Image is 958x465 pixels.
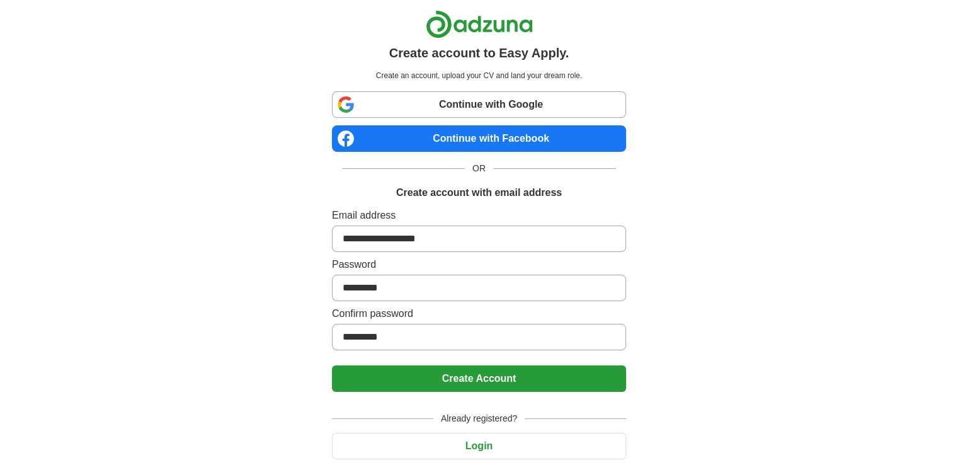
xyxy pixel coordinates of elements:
h1: Create account to Easy Apply. [389,43,569,62]
img: Adzuna logo [426,10,533,38]
button: Login [332,433,626,459]
label: Password [332,257,626,272]
p: Create an account, upload your CV and land your dream role. [334,70,624,81]
h1: Create account with email address [396,185,562,200]
label: Email address [332,208,626,223]
a: Continue with Google [332,91,626,118]
span: OR [465,162,493,175]
span: Already registered? [433,412,525,425]
a: Login [332,440,626,451]
label: Confirm password [332,306,626,321]
button: Create Account [332,365,626,392]
a: Continue with Facebook [332,125,626,152]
